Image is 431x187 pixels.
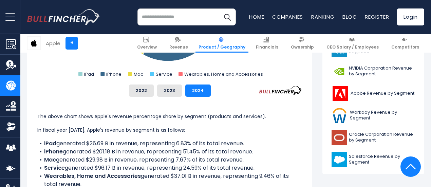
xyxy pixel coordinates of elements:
span: Salesforce Revenue by Segment [349,154,415,165]
a: Salesforce Revenue by Segment [327,150,419,169]
li: generated $96.17 B in revenue, representing 24.59% of its total revenue. [37,164,302,172]
b: Wearables, Home and Accessories [44,172,141,180]
a: Login [397,8,424,25]
img: AAPL logo [27,37,40,50]
img: ORCL logo [332,130,347,145]
span: Applied Materials Revenue by Segment [349,43,415,55]
img: NVDA logo [332,64,347,79]
span: Overview [137,44,157,50]
img: CRM logo [332,152,347,167]
b: Mac [44,156,56,164]
span: Competitors [391,44,419,50]
a: Competitors [388,34,422,53]
a: Revenue [166,34,191,53]
a: Go to homepage [27,9,100,25]
a: Workday Revenue by Segment [327,106,419,125]
span: Financials [256,44,278,50]
li: generated $29.98 B in revenue, representing 7.67% of its total revenue. [37,156,302,164]
span: Ownership [291,44,314,50]
span: Workday Revenue by Segment [350,110,415,121]
button: Search [219,8,236,25]
a: NVIDIA Corporation Revenue by Segment [327,62,419,81]
text: iPhone [106,71,121,77]
img: Ownership [6,122,16,132]
img: bullfincher logo [27,9,100,25]
img: WDAY logo [332,108,348,123]
text: Service [156,71,172,77]
a: CEO Salary / Employees [323,34,382,53]
img: ADBE logo [332,86,349,101]
a: Register [365,13,389,20]
a: Ownership [288,34,317,53]
span: CEO Salary / Employees [326,44,379,50]
a: + [65,37,78,50]
a: Ranking [311,13,334,20]
a: Home [249,13,264,20]
b: iPhone [44,148,63,155]
div: Apple [46,39,60,47]
li: generated $26.69 B in revenue, representing 6.83% of its total revenue. [37,139,302,148]
p: In fiscal year [DATE], Apple's revenue by segment is as follows: [37,126,302,134]
a: Product / Geography [195,34,248,53]
a: Overview [134,34,160,53]
a: Financials [253,34,281,53]
a: Blog [342,13,357,20]
a: Oracle Corporation Revenue by Segment [327,128,419,147]
span: Oracle Corporation Revenue by Segment [349,132,415,143]
span: Adobe Revenue by Segment [351,91,414,96]
text: iPad [84,71,94,77]
span: Revenue [169,44,188,50]
li: generated $201.18 B in revenue, representing 51.45% of its total revenue. [37,148,302,156]
span: Product / Geography [199,44,245,50]
b: Service [44,164,65,172]
button: 2023 [157,85,182,97]
p: The above chart shows Apple's revenue percentage share by segment (products and services). [37,112,302,120]
a: Companies [272,13,303,20]
button: 2024 [185,85,211,97]
button: 2022 [129,85,154,97]
text: Wearables, Home and Accessories [184,71,263,77]
a: Adobe Revenue by Segment [327,84,419,103]
text: Mac [134,71,143,77]
span: NVIDIA Corporation Revenue by Segment [349,66,415,77]
b: iPad [44,139,56,147]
